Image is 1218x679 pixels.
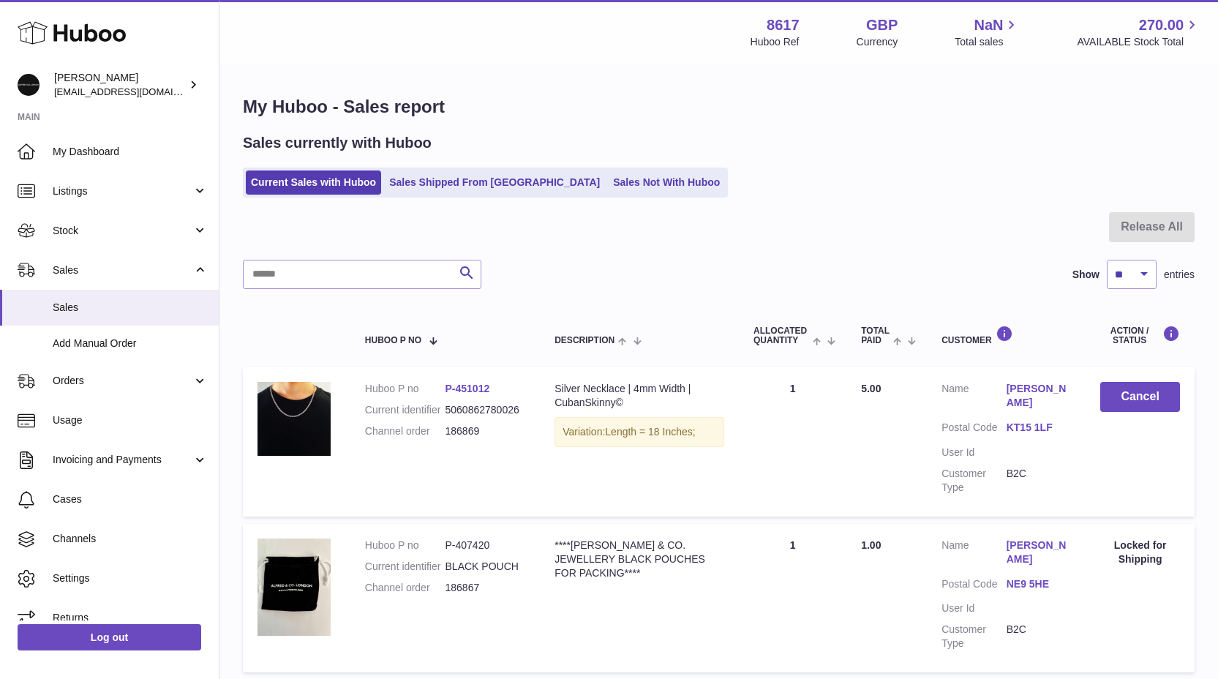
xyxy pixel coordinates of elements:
span: [EMAIL_ADDRESS][DOMAIN_NAME] [54,86,215,97]
dd: B2C [1007,467,1072,495]
span: Orders [53,374,192,388]
a: Log out [18,624,201,650]
div: Huboo Ref [751,35,800,49]
div: Locked for Shipping [1100,539,1180,566]
a: KT15 1LF [1007,421,1072,435]
dt: Current identifier [365,560,446,574]
dt: Postal Code [941,421,1007,438]
a: [PERSON_NAME] [1007,539,1072,566]
div: Silver Necklace | 4mm Width | CubanSkinny© [555,382,724,410]
dt: Customer Type [941,623,1007,650]
dd: 5060862780026 [446,403,526,417]
dt: Huboo P no [365,382,446,396]
div: Variation: [555,417,724,447]
dt: Customer Type [941,467,1007,495]
span: Stock [53,224,192,238]
span: Description [555,336,614,345]
h2: Sales currently with Huboo [243,133,432,153]
span: ALLOCATED Quantity [753,326,809,345]
img: 86171736511865.jpg [257,539,331,636]
span: 1.00 [861,539,881,551]
strong: GBP [866,15,898,35]
dd: B2C [1007,623,1072,650]
div: Action / Status [1100,326,1180,345]
dd: 186867 [446,581,526,595]
a: P-451012 [446,383,490,394]
dt: Name [941,382,1007,413]
a: NE9 5HE [1007,577,1072,591]
span: Returns [53,611,208,625]
span: Channels [53,532,208,546]
span: Length = 18 Inches; [605,426,695,438]
span: Huboo P no [365,336,421,345]
span: My Dashboard [53,145,208,159]
dt: Current identifier [365,403,446,417]
span: Listings [53,184,192,198]
span: Invoicing and Payments [53,453,192,467]
a: Sales Not With Huboo [608,170,725,195]
dt: Channel order [365,581,446,595]
span: entries [1164,268,1195,282]
a: [PERSON_NAME] [1007,382,1072,410]
h1: My Huboo - Sales report [243,95,1195,119]
span: Usage [53,413,208,427]
div: [PERSON_NAME] [54,71,186,99]
span: Sales [53,301,208,315]
dt: Huboo P no [365,539,446,552]
dt: User Id [941,446,1007,459]
a: 270.00 AVAILABLE Stock Total [1077,15,1200,49]
span: Add Manual Order [53,337,208,350]
td: 1 [739,524,846,672]
div: Customer [941,326,1071,345]
dt: Postal Code [941,577,1007,595]
td: 1 [739,367,846,516]
span: NaN [974,15,1003,35]
span: Total paid [861,326,890,345]
dd: BLACK POUCH [446,560,526,574]
span: 5.00 [861,383,881,394]
span: Settings [53,571,208,585]
a: Current Sales with Huboo [246,170,381,195]
span: AVAILABLE Stock Total [1077,35,1200,49]
img: hello@alfredco.com [18,74,40,96]
dd: P-407420 [446,539,526,552]
div: ****[PERSON_NAME] & CO. JEWELLERY BLACK POUCHES FOR PACKING**** [555,539,724,580]
dt: Channel order [365,424,446,438]
dd: 186869 [446,424,526,438]
span: 270.00 [1139,15,1184,35]
dt: User Id [941,601,1007,615]
div: Currency [857,35,898,49]
span: Sales [53,263,192,277]
label: Show [1072,268,1099,282]
span: Cases [53,492,208,506]
a: Sales Shipped From [GEOGRAPHIC_DATA] [384,170,605,195]
dt: Name [941,539,1007,570]
button: Cancel [1100,382,1180,412]
span: Total sales [955,35,1020,49]
a: NaN Total sales [955,15,1020,49]
strong: 8617 [767,15,800,35]
img: 1655281352.jpg [257,382,331,456]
